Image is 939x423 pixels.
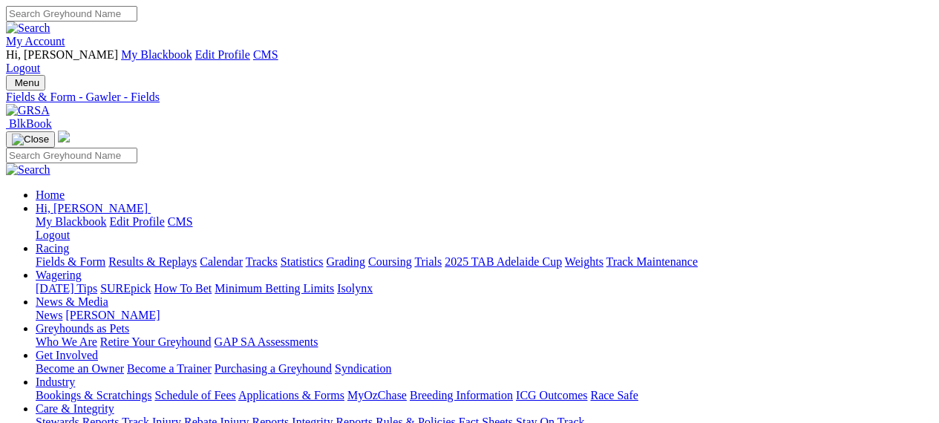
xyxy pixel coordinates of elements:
a: How To Bet [154,282,212,295]
a: Become an Owner [36,362,124,375]
a: Applications & Forms [238,389,344,401]
a: Fields & Form - Gawler - Fields [6,91,933,104]
a: Who We Are [36,335,97,348]
img: GRSA [6,104,50,117]
span: Hi, [PERSON_NAME] [36,202,148,214]
a: Trials [414,255,442,268]
a: Results & Replays [108,255,197,268]
a: Calendar [200,255,243,268]
a: CMS [253,48,278,61]
a: Isolynx [337,282,373,295]
a: Breeding Information [410,389,513,401]
div: Racing [36,255,933,269]
a: ICG Outcomes [516,389,587,401]
a: Fields & Form [36,255,105,268]
a: BlkBook [6,117,52,130]
input: Search [6,148,137,163]
a: Schedule of Fees [154,389,235,401]
a: Coursing [368,255,412,268]
img: Search [6,163,50,177]
a: Hi, [PERSON_NAME] [36,202,151,214]
button: Toggle navigation [6,75,45,91]
div: Greyhounds as Pets [36,335,933,349]
a: Retire Your Greyhound [100,335,212,348]
div: Get Involved [36,362,933,376]
a: Logout [36,229,70,241]
a: Get Involved [36,349,98,361]
a: Minimum Betting Limits [215,282,334,295]
a: Purchasing a Greyhound [215,362,332,375]
div: Industry [36,389,933,402]
button: Toggle navigation [6,131,55,148]
a: Syndication [335,362,391,375]
span: BlkBook [9,117,52,130]
a: Care & Integrity [36,402,114,415]
a: GAP SA Assessments [215,335,318,348]
a: Edit Profile [195,48,250,61]
a: 2025 TAB Adelaide Cup [445,255,562,268]
div: News & Media [36,309,933,322]
a: My Account [6,35,65,47]
a: News [36,309,62,321]
span: Menu [15,77,39,88]
div: My Account [6,48,933,75]
a: Logout [6,62,40,74]
a: [DATE] Tips [36,282,97,295]
a: Track Maintenance [606,255,698,268]
img: logo-grsa-white.png [58,131,70,142]
img: Close [12,134,49,145]
a: MyOzChase [347,389,407,401]
a: Home [36,188,65,201]
span: Hi, [PERSON_NAME] [6,48,118,61]
a: [PERSON_NAME] [65,309,160,321]
a: News & Media [36,295,108,308]
a: Race Safe [590,389,638,401]
a: Statistics [281,255,324,268]
a: Greyhounds as Pets [36,322,129,335]
a: Wagering [36,269,82,281]
a: Racing [36,242,69,255]
a: CMS [168,215,193,228]
img: Search [6,22,50,35]
a: Edit Profile [110,215,165,228]
a: Tracks [246,255,278,268]
a: SUREpick [100,282,151,295]
a: Become a Trainer [127,362,212,375]
a: Industry [36,376,75,388]
a: Grading [327,255,365,268]
a: My Blackbook [36,215,107,228]
a: Bookings & Scratchings [36,389,151,401]
a: Weights [565,255,603,268]
input: Search [6,6,137,22]
div: Hi, [PERSON_NAME] [36,215,933,242]
div: Wagering [36,282,933,295]
a: My Blackbook [121,48,192,61]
